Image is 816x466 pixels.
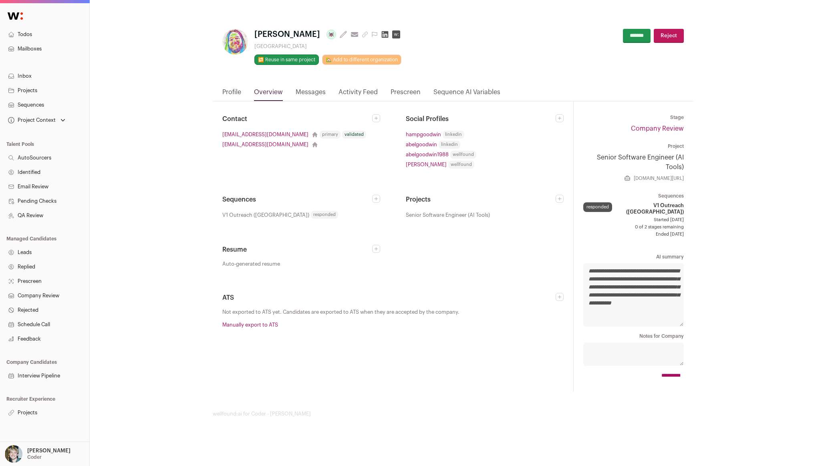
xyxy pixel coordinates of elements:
[433,87,500,101] a: Sequence AI Variables
[583,231,684,238] span: Ended [DATE]
[222,293,556,303] h2: ATS
[5,445,22,463] img: 6494470-medium_jpg
[443,131,464,139] span: linkedin
[254,43,403,50] div: [GEOGRAPHIC_DATA]
[583,254,684,260] dt: AI summary
[406,160,447,169] a: [PERSON_NAME]
[222,245,372,254] h2: Resume
[583,217,684,223] span: Started [DATE]
[615,202,684,215] span: V1 Outreach ([GEOGRAPHIC_DATA])
[406,130,441,139] a: hampgoodwin
[222,211,309,219] span: V1 Outreach ([GEOGRAPHIC_DATA])
[406,195,556,204] h2: Projects
[406,211,490,219] span: Senior Software Engineer (AI Tools)
[222,114,372,124] h2: Contact
[406,140,437,149] a: abelgoodwin
[222,261,380,267] a: Auto-generated resume
[631,125,684,132] a: Company Review
[583,114,684,121] dt: Stage
[583,202,612,212] div: responded
[391,87,421,101] a: Prescreen
[222,322,278,327] a: Manually export to ATS
[320,131,341,139] div: primary
[322,54,401,65] a: 🏡 Add to different organization
[583,143,684,149] dt: Project
[342,131,366,139] div: validated
[6,115,67,126] button: Open dropdown
[406,114,556,124] h2: Social Profiles
[222,140,308,149] a: [EMAIL_ADDRESS][DOMAIN_NAME]
[634,175,684,182] a: [DOMAIN_NAME][URL]
[222,309,564,315] p: Not exported to ATS yet. Candidates are exported to ATS when they are accepted by the company.
[654,29,684,43] button: Reject
[448,161,474,169] span: wellfound
[338,87,378,101] a: Activity Feed
[254,54,319,65] button: 🔂 Reuse in same project
[296,87,326,101] a: Messages
[222,130,308,139] a: [EMAIL_ADDRESS][DOMAIN_NAME]
[27,454,42,460] p: Coder
[311,211,338,219] span: responded
[27,448,71,454] p: [PERSON_NAME]
[254,87,283,101] a: Overview
[450,151,476,159] span: wellfound
[222,29,248,54] img: c9d1c1bcc3342a1dfe7c53b131d1f644e1e8bb66b9ac86aaa7cf265c943ff960.jpg
[254,29,320,40] span: [PERSON_NAME]
[3,8,27,24] img: Wellfound
[213,411,693,417] footer: wellfound:ai for Coder - [PERSON_NAME]
[222,195,372,204] h2: Sequences
[6,117,56,123] div: Project Context
[583,193,684,199] dt: Sequences
[222,87,241,101] a: Profile
[583,153,684,172] a: Senior Software Engineer (AI Tools)
[583,224,684,230] span: 0 of 2 stages remaining
[406,150,449,159] a: abelgoodwin1988
[3,445,72,463] button: Open dropdown
[583,333,684,339] dt: Notes for Company
[439,141,460,149] span: linkedin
